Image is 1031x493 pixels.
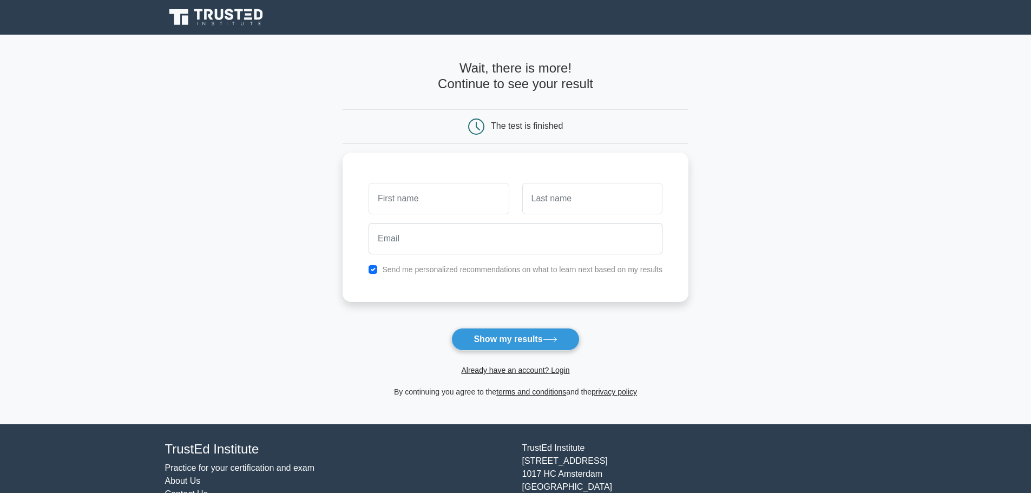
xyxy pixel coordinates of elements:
a: Already have an account? Login [461,366,569,374]
h4: Wait, there is more! Continue to see your result [343,61,688,92]
label: Send me personalized recommendations on what to learn next based on my results [382,265,662,274]
a: terms and conditions [496,387,566,396]
div: By continuing you agree to the and the [336,385,695,398]
button: Show my results [451,328,579,351]
a: About Us [165,476,201,485]
a: Practice for your certification and exam [165,463,315,472]
h4: TrustEd Institute [165,442,509,457]
a: privacy policy [592,387,637,396]
div: The test is finished [491,121,563,130]
input: First name [369,183,509,214]
input: Last name [522,183,662,214]
input: Email [369,223,662,254]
